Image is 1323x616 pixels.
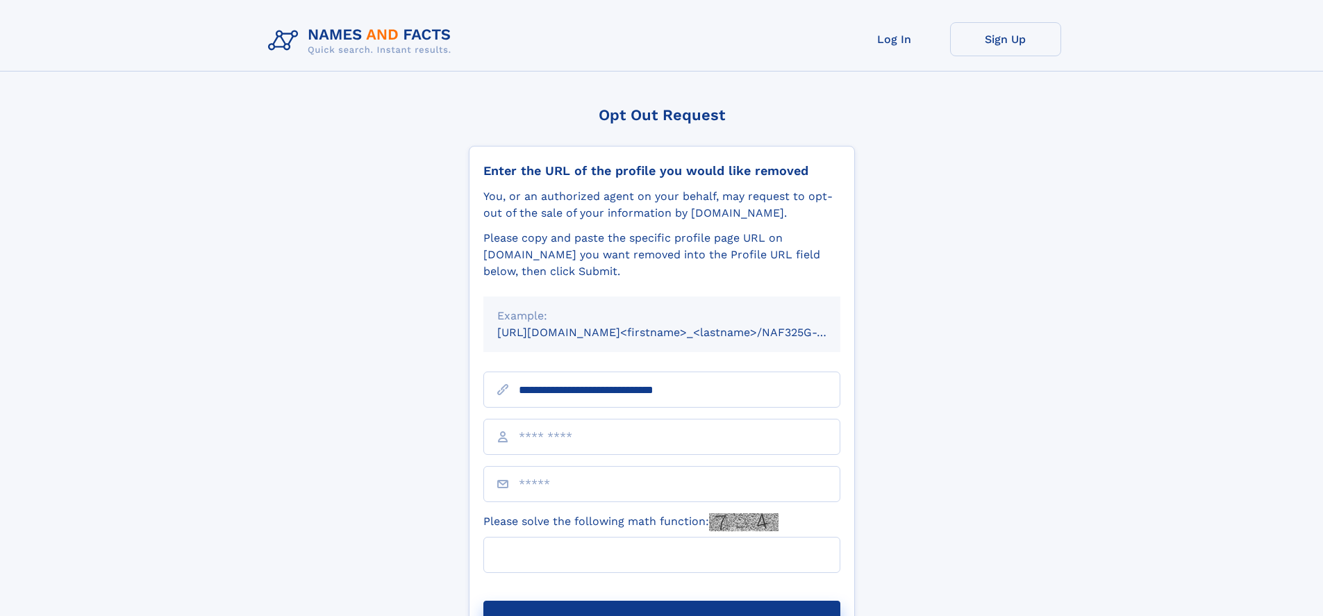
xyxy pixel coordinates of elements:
label: Please solve the following math function: [483,513,779,531]
div: Enter the URL of the profile you would like removed [483,163,840,178]
a: Sign Up [950,22,1061,56]
small: [URL][DOMAIN_NAME]<firstname>_<lastname>/NAF325G-xxxxxxxx [497,326,867,339]
a: Log In [839,22,950,56]
div: Example: [497,308,826,324]
div: Please copy and paste the specific profile page URL on [DOMAIN_NAME] you want removed into the Pr... [483,230,840,280]
div: You, or an authorized agent on your behalf, may request to opt-out of the sale of your informatio... [483,188,840,222]
div: Opt Out Request [469,106,855,124]
img: Logo Names and Facts [263,22,463,60]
